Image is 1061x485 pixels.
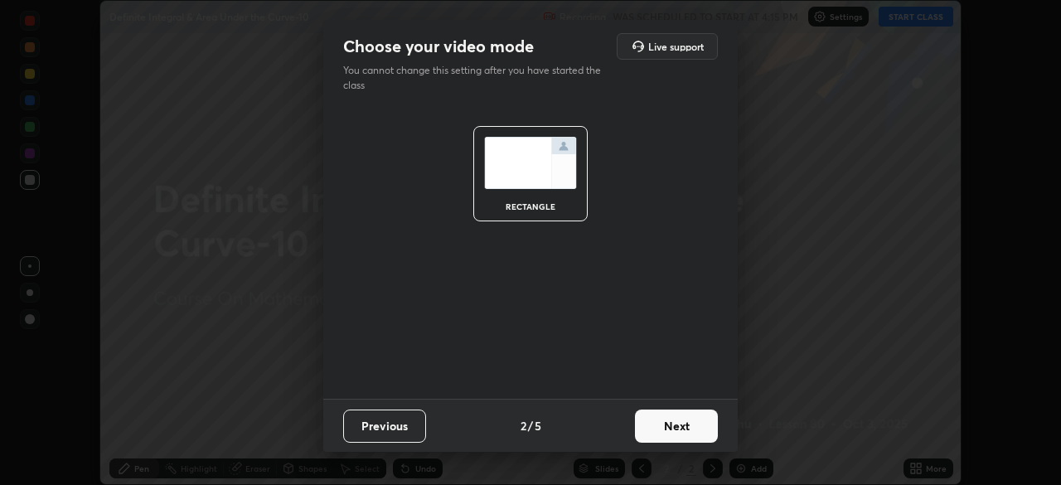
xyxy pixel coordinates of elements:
[635,410,718,443] button: Next
[648,41,704,51] h5: Live support
[528,417,533,434] h4: /
[535,417,541,434] h4: 5
[343,36,534,57] h2: Choose your video mode
[521,417,526,434] h4: 2
[497,202,564,211] div: rectangle
[343,63,612,93] p: You cannot change this setting after you have started the class
[484,137,577,189] img: normalScreenIcon.ae25ed63.svg
[343,410,426,443] button: Previous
